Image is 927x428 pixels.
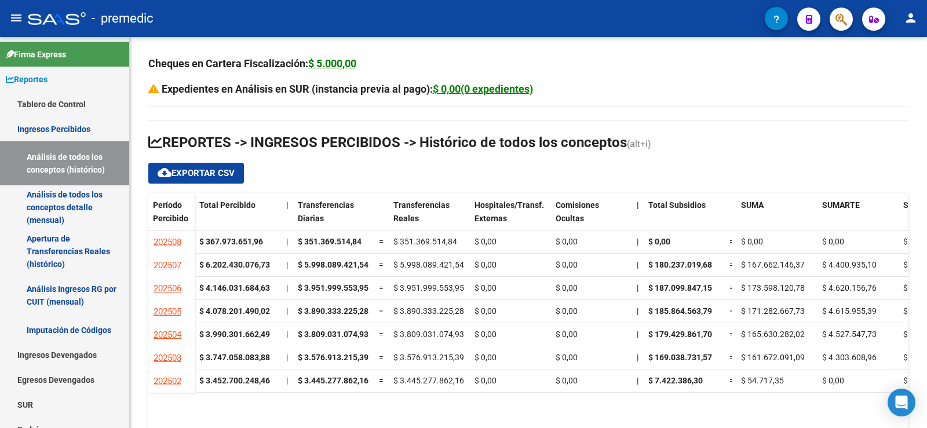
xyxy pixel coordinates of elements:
span: 202507 [154,260,181,270]
span: 202503 [154,353,181,363]
div: $ 5.000,00 [308,56,356,72]
span: $ 0,00 [903,237,925,246]
span: Reportes [6,73,48,86]
span: = [379,330,384,339]
span: | [286,200,289,210]
span: $ 0,00 [903,330,925,339]
div: Open Intercom Messenger [888,389,915,416]
span: | [637,306,638,316]
span: $ 180.237.019,68 [648,260,712,269]
span: = [729,376,734,385]
datatable-header-cell: Transferencias Reales [389,193,470,242]
span: $ 3.890.333.225,28 [298,306,368,316]
datatable-header-cell: Comisiones Ocultas [551,193,632,242]
datatable-header-cell: Hospitales/Transf. Externas [470,193,551,242]
span: = [379,260,384,269]
span: | [637,376,638,385]
span: $ 4.620.156,76 [822,283,877,292]
span: | [286,283,288,292]
strong: $ 6.202.430.076,73 [199,260,270,269]
span: $ 0,00 [475,237,497,246]
span: $ 3.951.999.553,95 [298,283,368,292]
datatable-header-cell: SUMARTE [817,193,899,242]
mat-icon: person [904,11,918,25]
span: $ 3.576.913.215,39 [298,353,368,362]
span: $ 169.038.731,57 [648,353,712,362]
span: $ 0,00 [475,306,497,316]
span: $ 3.576.913.215,39 [393,353,464,362]
span: | [637,353,638,362]
span: | [637,237,638,246]
span: - premedic [92,6,154,31]
span: $ 0,00 [475,260,497,269]
span: $ 0,00 [556,353,578,362]
span: $ 4.400.935,10 [822,260,877,269]
span: $ 173.598.120,78 [741,283,805,292]
span: $ 3.890.333.225,28 [393,306,464,316]
span: 202506 [154,283,181,294]
span: $ 0,00 [556,237,578,246]
span: $ 351.369.514,84 [298,237,362,246]
span: | [286,376,288,385]
span: = [729,283,734,292]
span: Período Percibido [153,200,188,223]
span: $ 0,00 [903,376,925,385]
button: Exportar CSV [148,163,244,184]
span: $ 0,00 [903,306,925,316]
span: | [286,353,288,362]
span: $ 0,00 [556,376,578,385]
span: $ 3.445.277.862,16 [298,376,368,385]
span: $ 3.809.031.074,93 [393,330,464,339]
span: REPORTES -> INGRESOS PERCIBIDOS -> Histórico de todos los conceptos [148,134,627,151]
strong: Expedientes en Análisis en SUR (instancia previa al pago): [162,83,533,95]
strong: Cheques en Cartera Fiscalización: [148,57,356,69]
span: = [729,330,734,339]
span: $ 161.672.091,09 [741,353,805,362]
datatable-header-cell: SUMA [736,193,817,242]
strong: $ 367.973.651,96 [199,237,263,246]
span: | [286,260,288,269]
span: $ 0,00 [556,330,578,339]
span: = [379,353,384,362]
span: = [729,260,734,269]
span: $ 3.445.277.862,16 [393,376,464,385]
span: Hospitales/Transf. Externas [475,200,544,223]
span: $ 7.422.386,30 [648,376,703,385]
span: $ 5.998.089.421,54 [298,260,368,269]
span: $ 0,00 [475,283,497,292]
span: = [729,353,734,362]
span: 202505 [154,306,181,317]
span: $ 351.369.514,84 [393,237,457,246]
span: 202504 [154,330,181,340]
span: Total Percibido [199,200,256,210]
span: 202502 [154,376,181,386]
span: = [379,306,384,316]
datatable-header-cell: Total Percibido [195,193,282,242]
span: $ 0,00 [556,283,578,292]
span: Transferencias Reales [393,200,450,223]
span: $ 165.630.282,02 [741,330,805,339]
span: Comisiones Ocultas [556,200,599,223]
span: $ 0,00 [903,353,925,362]
span: SUMARTE [822,200,860,210]
span: $ 3.809.031.074,93 [298,330,368,339]
span: $ 167.662.146,37 [741,260,805,269]
span: $ 54.717,35 [741,376,784,385]
mat-icon: cloud_download [158,166,171,180]
span: = [729,237,734,246]
span: = [729,306,734,316]
datatable-header-cell: Total Subsidios [644,193,725,242]
span: $ 0,00 [648,237,670,246]
datatable-header-cell: Transferencias Diarias [293,193,374,242]
mat-icon: menu [9,11,23,25]
span: (alt+i) [627,138,651,149]
strong: $ 4.078.201.490,02 [199,306,270,316]
span: $ 0,00 [556,260,578,269]
span: $ 0,00 [822,376,844,385]
strong: $ 4.146.031.684,63 [199,283,270,292]
span: $ 4.303.608,96 [822,353,877,362]
span: $ 171.282.667,73 [741,306,805,316]
span: SUMA [741,200,764,210]
span: $ 3.951.999.553,95 [393,283,464,292]
span: = [379,283,384,292]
